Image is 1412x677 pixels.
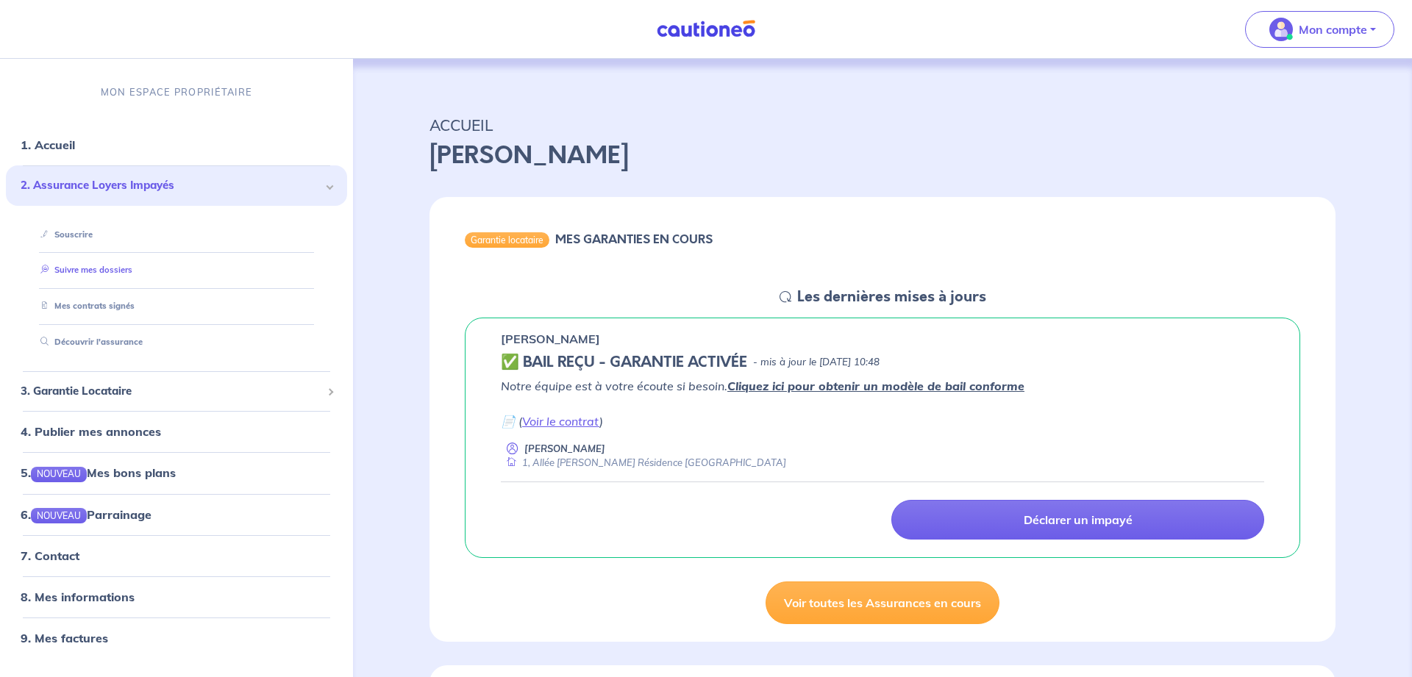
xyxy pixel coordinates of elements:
a: Mes contrats signés [35,301,135,311]
em: Notre équipe est à votre écoute si besoin. [501,379,1024,393]
p: Mon compte [1299,21,1367,38]
a: 6.NOUVEAUParrainage [21,507,151,522]
a: 1. Accueil [21,137,75,152]
p: [PERSON_NAME] [524,442,605,456]
p: MON ESPACE PROPRIÉTAIRE [101,85,252,99]
h6: MES GARANTIES EN COURS [555,232,713,246]
p: Déclarer un impayé [1024,512,1133,527]
div: 8. Mes informations [6,582,347,612]
a: Déclarer un impayé [891,500,1264,540]
div: 7. Contact [6,541,347,570]
span: 3. Garantie Locataire [21,383,321,400]
div: 2. Assurance Loyers Impayés [6,165,347,206]
div: 6.NOUVEAUParrainage [6,500,347,529]
div: Suivre mes dossiers [24,259,329,283]
a: Voir toutes les Assurances en cours [766,581,999,624]
a: 8. Mes informations [21,590,135,604]
a: 7. Contact [21,548,79,563]
img: illu_account_valid_menu.svg [1269,18,1293,41]
h5: ✅ BAIL REÇU - GARANTIE ACTIVÉE [501,354,747,371]
div: Mes contrats signés [24,294,329,318]
p: - mis à jour le [DATE] 10:48 [753,355,880,370]
button: illu_account_valid_menu.svgMon compte [1245,11,1394,48]
div: Garantie locataire [465,232,549,247]
img: Cautioneo [651,20,761,38]
div: state: CONTRACT-VALIDATED, Context: IN-LANDLORD,IS-GL-CAUTION-IN-LANDLORD [501,354,1264,371]
p: [PERSON_NAME] [501,330,600,348]
div: 5.NOUVEAUMes bons plans [6,458,347,487]
a: 5.NOUVEAUMes bons plans [21,465,176,480]
div: 4. Publier mes annonces [6,417,347,446]
a: Cliquez ici pour obtenir un modèle de bail conforme [727,379,1024,393]
p: ACCUEIL [429,112,1336,138]
a: Souscrire [35,229,93,240]
a: 9. Mes factures [21,631,108,645]
div: 9. Mes factures [6,623,347,653]
span: 2. Assurance Loyers Impayés [21,177,321,194]
a: Découvrir l'assurance [35,337,143,347]
a: 4. Publier mes annonces [21,424,161,439]
div: 1. Accueil [6,130,347,160]
a: Suivre mes dossiers [35,265,132,276]
div: Découvrir l'assurance [24,330,329,354]
a: Voir le contrat [522,414,599,429]
em: 📄 ( ) [501,414,603,429]
div: Souscrire [24,223,329,247]
p: [PERSON_NAME] [429,138,1336,173]
div: 1, Allée [PERSON_NAME] Résidence [GEOGRAPHIC_DATA] [501,456,786,470]
div: 3. Garantie Locataire [6,377,347,406]
h5: Les dernières mises à jours [797,288,986,306]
